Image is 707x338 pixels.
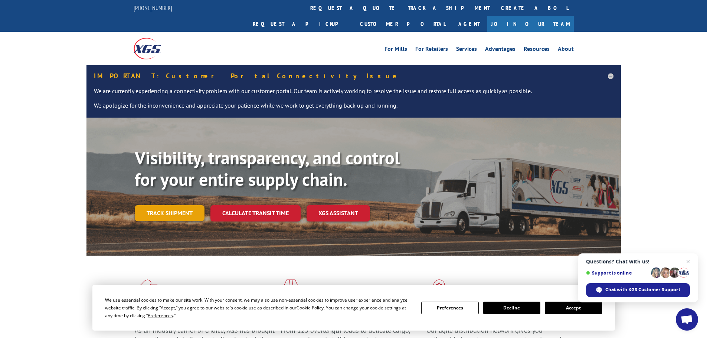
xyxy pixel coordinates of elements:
[421,302,478,314] button: Preferences
[354,16,451,32] a: Customer Portal
[384,46,407,54] a: For Mills
[307,205,370,221] a: XGS ASSISTANT
[485,46,515,54] a: Advantages
[586,259,690,265] span: Questions? Chat with us!
[148,312,173,319] span: Preferences
[297,305,324,311] span: Cookie Policy
[426,279,452,299] img: xgs-icon-flagship-distribution-model-red
[134,4,172,12] a: [PHONE_NUMBER]
[247,16,354,32] a: Request a pickup
[281,279,298,299] img: xgs-icon-focused-on-flooring-red
[94,101,613,110] p: We apologize for the inconvenience and appreciate your patience while we work to get everything b...
[105,296,412,319] div: We use essential cookies to make our site work. With your consent, we may also use non-essential ...
[586,270,648,276] span: Support is online
[586,283,690,297] div: Chat with XGS Customer Support
[524,46,550,54] a: Resources
[92,285,615,331] div: Cookie Consent Prompt
[676,308,698,331] div: Open chat
[456,46,477,54] a: Services
[415,46,448,54] a: For Retailers
[545,302,602,314] button: Accept
[684,257,693,266] span: Close chat
[94,87,613,102] p: We are currently experiencing a connectivity problem with our customer portal. Our team is active...
[605,286,680,293] span: Chat with XGS Customer Support
[558,46,574,54] a: About
[94,73,613,79] h5: IMPORTANT: Customer Portal Connectivity Issue
[135,279,158,299] img: xgs-icon-total-supply-chain-intelligence-red
[451,16,487,32] a: Agent
[487,16,574,32] a: Join Our Team
[483,302,540,314] button: Decline
[135,205,204,221] a: Track shipment
[135,146,400,191] b: Visibility, transparency, and control for your entire supply chain.
[210,205,301,221] a: Calculate transit time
